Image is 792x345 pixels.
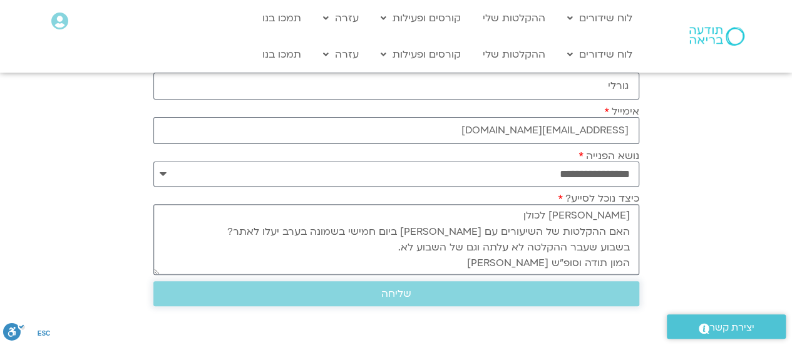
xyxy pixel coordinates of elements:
[604,106,639,117] label: אימייל
[153,117,639,144] input: אימייל
[153,281,639,306] button: שליחה
[558,193,639,204] label: כיצד נוכל לסייע?
[709,319,754,336] span: יצירת קשר
[579,150,639,162] label: נושא הפנייה
[317,43,365,66] a: עזרה
[561,6,639,30] a: לוח שידורים
[256,6,307,30] a: תמכו בנו
[667,314,786,339] a: יצירת קשר
[689,27,744,46] img: תודעה בריאה
[317,6,365,30] a: עזרה
[381,288,411,299] span: שליחה
[374,6,467,30] a: קורסים ופעילות
[476,6,552,30] a: ההקלטות שלי
[153,17,639,312] form: טופס חדש
[476,43,552,66] a: ההקלטות שלי
[561,43,639,66] a: לוח שידורים
[256,43,307,66] a: תמכו בנו
[374,43,467,66] a: קורסים ופעילות
[153,73,639,100] input: שם משפחה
